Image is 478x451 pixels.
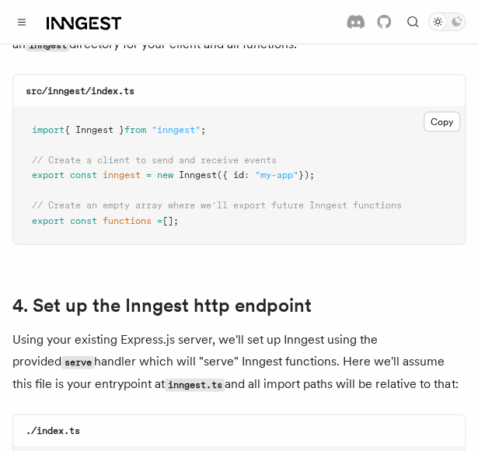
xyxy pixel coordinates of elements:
[152,124,201,135] span: "inngest"
[298,169,315,180] span: });
[70,215,97,226] span: const
[403,12,422,31] button: Find something...
[32,199,402,210] span: // Create an empty array where we'll export future Inngest functions
[32,215,65,226] span: export
[201,124,206,135] span: ;
[255,169,298,180] span: "my-app"
[12,12,31,31] button: Toggle navigation
[32,154,277,165] span: // Create a client to send and receive events
[65,124,124,135] span: { Inngest }
[424,111,460,131] button: Copy
[12,294,312,316] a: 4. Set up the Inngest http endpoint
[124,124,146,135] span: from
[32,124,65,135] span: import
[32,169,65,180] span: export
[61,355,94,369] code: serve
[70,169,97,180] span: const
[103,169,141,180] span: inngest
[103,215,152,226] span: functions
[244,169,249,180] span: :
[157,215,162,226] span: =
[26,425,80,435] code: ./index.ts
[165,378,225,391] code: inngest.ts
[12,328,466,395] p: Using your existing Express.js server, we'll set up Inngest using the provided handler which will...
[146,169,152,180] span: =
[179,169,217,180] span: Inngest
[157,169,173,180] span: new
[428,12,466,31] button: Toggle dark mode
[217,169,244,180] span: ({ id
[162,215,179,226] span: [];
[26,85,134,96] code: src/inngest/index.ts
[26,38,69,51] code: inngest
